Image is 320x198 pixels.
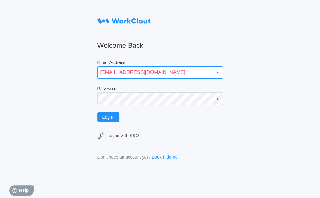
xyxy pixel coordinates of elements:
[97,41,223,50] h2: Welcome Back
[108,133,139,138] div: Log in with SSO
[102,115,115,119] span: Log In
[97,112,120,122] button: Log In
[97,86,223,92] label: Password
[97,60,223,66] label: Email Address
[152,155,178,160] a: Book a demo
[97,132,223,139] a: Log in with SSO
[97,155,150,160] div: Don't have an account yet?
[97,66,223,79] input: Enter your email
